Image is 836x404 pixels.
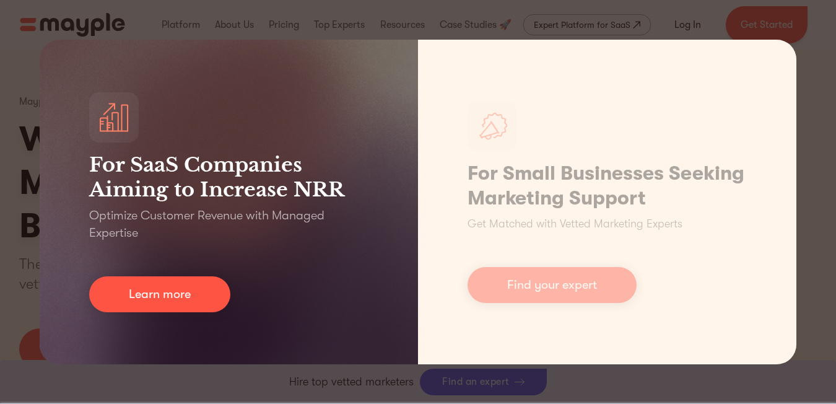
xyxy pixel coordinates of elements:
[89,207,368,242] p: Optimize Customer Revenue with Managed Expertise
[89,152,368,202] h3: For SaaS Companies Aiming to Increase NRR
[468,216,682,232] p: Get Matched with Vetted Marketing Experts
[89,276,230,312] a: Learn more
[468,161,747,211] h1: For Small Businesses Seeking Marketing Support
[468,267,637,303] a: Find your expert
